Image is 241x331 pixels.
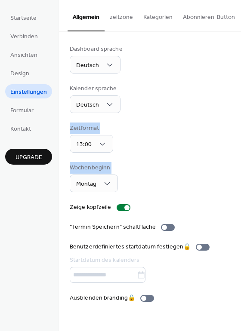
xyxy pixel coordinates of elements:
[5,10,42,25] a: Startseite
[76,139,92,150] span: 13:00
[10,14,37,23] span: Startseite
[5,66,34,80] a: Design
[70,223,156,232] div: "Termin Speichern" schaltfläche
[5,84,52,98] a: Einstellungen
[10,69,29,78] span: Design
[5,149,52,165] button: Upgrade
[76,178,96,190] span: Montag
[5,29,43,43] a: Verbinden
[76,60,99,71] span: Deutsch
[10,106,34,115] span: Formular
[10,51,37,60] span: Ansichten
[10,32,38,41] span: Verbinden
[5,47,43,61] a: Ansichten
[5,103,39,117] a: Formular
[76,99,99,111] span: Deutsch
[70,45,123,54] div: Dashboard sprache
[5,121,36,135] a: Kontakt
[10,88,47,97] span: Einstellungen
[70,124,111,133] div: Zeitformat
[70,203,111,212] div: Zeige kopfzeile
[70,84,119,93] div: Kalender sprache
[15,153,42,162] span: Upgrade
[70,163,116,172] div: Wochenbeginn
[10,125,31,134] span: Kontakt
